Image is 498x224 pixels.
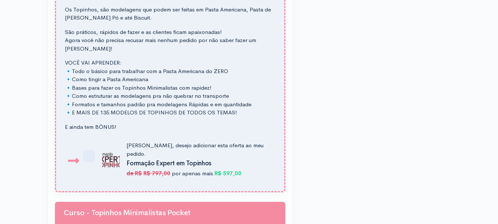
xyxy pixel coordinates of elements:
[65,123,275,131] p: E ainda tem BÔNUS!
[126,160,271,167] h3: Formação Expert em Topinhos
[64,209,276,217] h2: Curso - Topinhos Minimalistas Pocket
[126,170,142,177] strong: de R$
[102,151,120,169] img: Formação Expert em Topinhos
[215,170,241,177] strong: R$ 597,00
[126,142,264,157] span: [PERSON_NAME], desejo adicionar esta oferta ao meu pedido.
[65,28,275,53] p: São práticos, rápidos de fazer e as clientes ficam apaixonadas! Agora você não precisa recusar ma...
[65,6,275,22] p: Os Topinhos, são modelagens que podem ser feitas em Pasta Americana, Pasta de [PERSON_NAME] Pó e ...
[65,59,275,117] p: VOCÊ VAI APRENDER: 🔹Todo o básico para trabalhar com a Pasta Americana do ZERO 🔹Como tingir a Pas...
[172,170,213,177] span: por apenas mais
[143,170,170,177] strong: R$ 797,00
